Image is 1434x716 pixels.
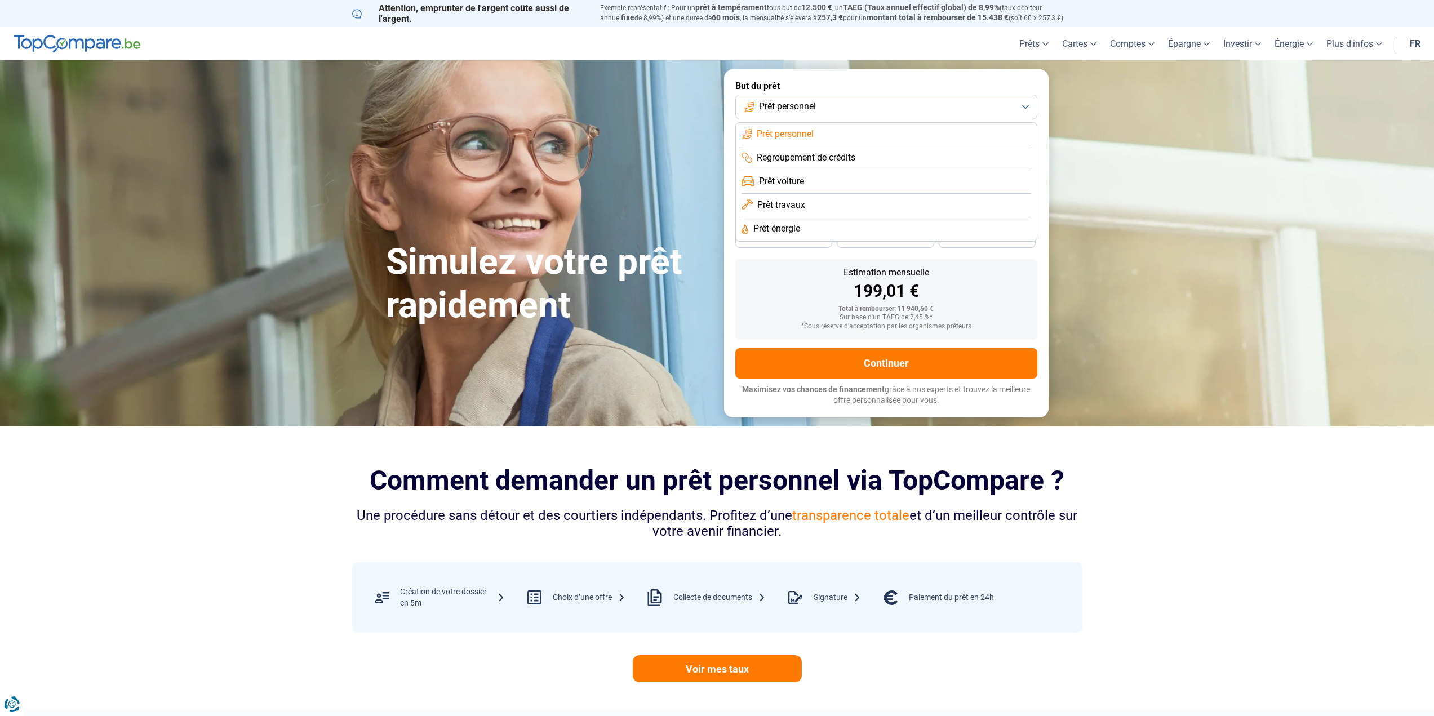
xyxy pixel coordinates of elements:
a: Épargne [1161,27,1217,60]
p: Exemple représentatif : Pour un tous but de , un (taux débiteur annuel de 8,99%) et une durée de ... [600,3,1082,23]
div: Une procédure sans détour et des courtiers indépendants. Profitez d’une et d’un meilleur contrôle... [352,508,1082,540]
a: Investir [1217,27,1268,60]
a: Voir mes taux [633,655,802,682]
div: Paiement du prêt en 24h [909,592,994,603]
span: Prêt personnel [759,100,816,113]
h1: Simulez votre prêt rapidement [386,241,711,327]
span: Prêt personnel [757,128,814,140]
div: Collecte de documents [673,592,766,603]
span: 257,3 € [817,13,843,22]
div: *Sous réserve d'acceptation par les organismes prêteurs [744,323,1028,331]
h2: Comment demander un prêt personnel via TopCompare ? [352,465,1082,496]
span: Prêt énergie [753,223,800,235]
span: Prêt voiture [759,175,804,188]
div: Choix d’une offre [553,592,625,603]
a: Prêts [1013,27,1055,60]
a: Énergie [1268,27,1320,60]
a: fr [1403,27,1427,60]
span: Maximisez vos chances de financement [742,385,885,394]
div: Signature [814,592,861,603]
span: transparence totale [792,508,909,523]
div: Estimation mensuelle [744,268,1028,277]
div: Création de votre dossier en 5m [400,586,505,608]
span: Regroupement de crédits [757,152,855,164]
a: Plus d'infos [1320,27,1389,60]
span: 24 mois [975,236,1000,243]
p: Attention, emprunter de l'argent coûte aussi de l'argent. [352,3,587,24]
label: But du prêt [735,81,1037,91]
span: prêt à tempérament [695,3,767,12]
p: grâce à nos experts et trouvez la meilleure offre personnalisée pour vous. [735,384,1037,406]
div: 199,01 € [744,283,1028,300]
span: 30 mois [873,236,898,243]
div: Total à rembourser: 11 940,60 € [744,305,1028,313]
button: Prêt personnel [735,95,1037,119]
span: 12.500 € [801,3,832,12]
span: Prêt travaux [757,199,805,211]
span: TAEG (Taux annuel effectif global) de 8,99% [843,3,1000,12]
button: Continuer [735,348,1037,379]
div: Sur base d'un TAEG de 7,45 %* [744,314,1028,322]
a: Comptes [1103,27,1161,60]
span: fixe [621,13,634,22]
img: TopCompare [14,35,140,53]
span: 60 mois [712,13,740,22]
a: Cartes [1055,27,1103,60]
span: 36 mois [771,236,796,243]
span: montant total à rembourser de 15.438 € [867,13,1009,22]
